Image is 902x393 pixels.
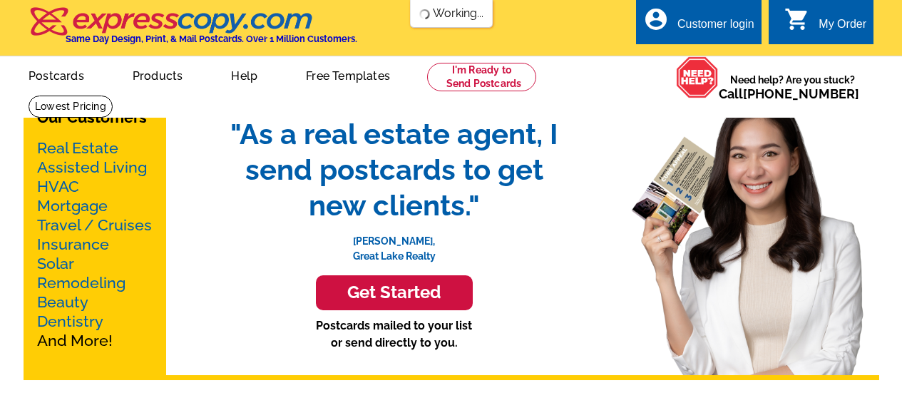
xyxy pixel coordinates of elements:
a: HVAC [37,178,79,195]
a: Insurance [37,235,109,253]
p: And More! [37,138,153,350]
a: Assisted Living [37,158,147,176]
span: Call [719,86,859,101]
i: shopping_cart [784,6,810,32]
img: help [676,56,719,98]
a: Beauty [37,293,88,311]
a: Dentistry [37,312,103,330]
a: Products [110,58,206,91]
img: loading... [419,9,430,20]
p: Postcards mailed to your list or send directly to you. [216,317,573,352]
span: Need help? Are you stuck? [719,73,866,101]
div: My Order [819,18,866,38]
a: Same Day Design, Print, & Mail Postcards. Over 1 Million Customers. [29,17,357,44]
a: Postcards [6,58,107,91]
h4: Same Day Design, Print, & Mail Postcards. Over 1 Million Customers. [66,34,357,44]
a: Solar [37,255,74,272]
a: Remodeling [37,274,125,292]
a: Get Started [216,275,573,310]
a: Free Templates [283,58,413,91]
a: Real Estate [37,139,118,157]
a: Travel / Cruises [37,216,152,234]
span: "As a real estate agent, I send postcards to get new clients." [216,116,573,223]
a: account_circle Customer login [643,16,754,34]
a: Mortgage [37,197,108,215]
a: shopping_cart My Order [784,16,866,34]
a: Help [208,58,280,91]
h3: Get Started [334,282,455,303]
i: account_circle [643,6,669,32]
div: Customer login [677,18,754,38]
a: [PHONE_NUMBER] [743,86,859,101]
p: [PERSON_NAME], Great Lake Realty [216,223,573,264]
